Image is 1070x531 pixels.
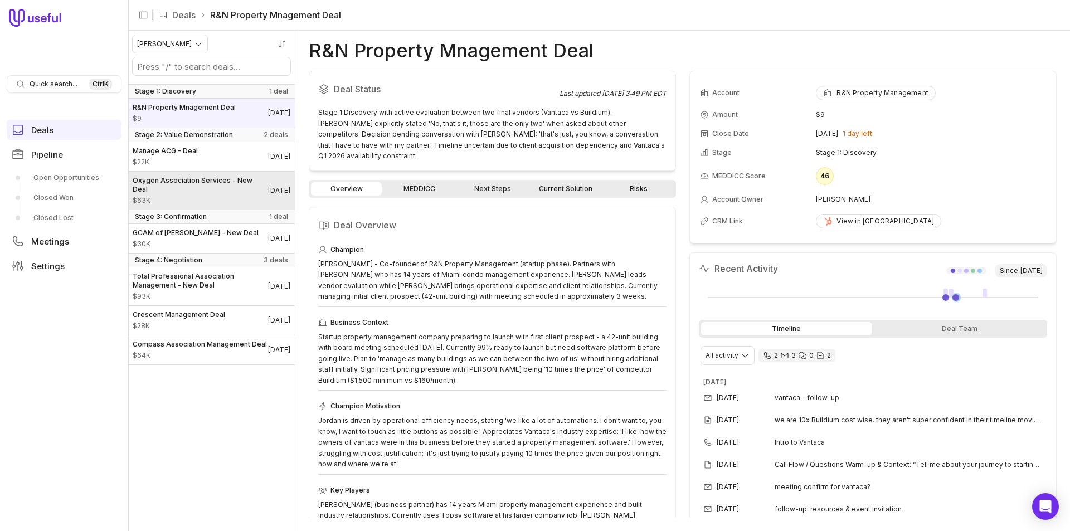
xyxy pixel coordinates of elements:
a: Closed Lost [7,209,121,227]
time: [DATE] [717,438,739,447]
a: Crescent Management Deal$28K[DATE] [128,306,295,335]
span: Pipeline [31,150,63,159]
div: Key Players [318,484,667,497]
span: Amount [133,196,268,205]
span: follow-up: resources & event invitation [775,505,902,514]
time: Deal Close Date [268,109,290,118]
div: Business Context [318,316,667,329]
span: Settings [31,262,65,270]
a: GCAM of [PERSON_NAME] - New Deal$30K[DATE] [128,224,295,253]
span: 1 deal [269,87,288,96]
span: Amount [133,351,267,360]
time: [DATE] [703,378,726,386]
span: Oxygen Association Services - New Deal [133,176,268,194]
h2: Deal Status [318,80,560,98]
div: Stage 1 Discovery with active evaluation between two final vendors (Vantaca vs Buildium). [PERSON... [318,107,667,162]
span: Deals [31,126,53,134]
div: R&N Property Management [823,89,928,98]
div: Timeline [701,322,872,335]
h2: Recent Activity [699,262,778,275]
a: Deals [172,8,196,22]
h1: R&N Property Mnagement Deal [309,44,594,57]
span: Stage [712,148,732,157]
span: Quick search... [30,80,77,89]
a: Settings [7,256,121,276]
td: [PERSON_NAME] [816,191,1046,208]
div: View in [GEOGRAPHIC_DATA] [823,217,934,226]
a: Risks [603,182,674,196]
div: [PERSON_NAME] - Co-founder of R&N Property Management (startup phase). Partners with [PERSON_NAME... [318,259,667,302]
a: Closed Won [7,189,121,207]
span: GCAM of [PERSON_NAME] - New Deal [133,228,259,237]
div: Champion Motivation [318,400,667,413]
a: Overview [311,182,382,196]
button: R&N Property Management [816,86,936,100]
span: Close Date [712,129,749,138]
div: Startup property management company preparing to launch with first client prospect - a 42-unit bu... [318,332,667,386]
span: MEDDICC Score [712,172,766,181]
span: vantaca - follow-up [775,393,839,402]
td: $9 [816,106,1046,124]
div: 2 calls and 3 email threads [758,349,835,362]
span: Stage 4: Negotiation [135,256,202,265]
time: [DATE] [717,460,739,469]
span: 2 deals [264,130,288,139]
span: Total Professional Association Management - New Deal [133,272,268,290]
span: Amount [133,292,268,301]
div: Jordan is driven by operational efficiency needs, stating 'we like a lot of automations. I don't ... [318,415,667,470]
a: Compass Association Management Deal$64K[DATE] [128,335,295,364]
span: 1 deal [269,212,288,221]
td: Stage 1: Discovery [816,144,1046,162]
span: Manage ACG - Deal [133,147,198,155]
time: Deal Close Date [268,234,290,243]
div: 46 [816,167,834,185]
time: Deal Close Date [268,152,290,161]
span: Since [995,264,1047,277]
a: Open Opportunities [7,169,121,187]
div: Last updated [560,89,667,98]
span: Amount [133,158,198,167]
span: Amount [133,114,236,123]
span: Account Owner [712,195,763,204]
div: Champion [318,243,667,256]
a: Current Solution [530,182,601,196]
span: Compass Association Management Deal [133,340,267,349]
input: Search deals by name [133,57,290,75]
time: [DATE] [717,393,739,402]
button: Collapse sidebar [135,7,152,23]
time: [DATE] [717,416,739,425]
a: Oxygen Association Services - New Deal$63K[DATE] [128,172,295,210]
span: meeting confirm for vantaca? [775,483,870,491]
span: Crescent Management Deal [133,310,225,319]
span: Stage 3: Confirmation [135,212,207,221]
nav: Deals [128,31,295,531]
time: [DATE] 3:49 PM EDT [602,89,667,98]
span: 3 deals [264,256,288,265]
h2: Deal Overview [318,216,667,234]
span: CRM Link [712,217,743,226]
a: Total Professional Association Management - New Deal$93K[DATE] [128,267,295,305]
span: Amount [133,240,259,249]
time: [DATE] [816,129,838,138]
span: Call Flow / Questions Warm-up & Context: “Tell me about your journey to starting this business.” ... [775,460,1043,469]
a: MEDDICC [384,182,455,196]
li: R&N Property Mnagement Deal [200,8,341,22]
a: Manage ACG - Deal$22K[DATE] [128,142,295,171]
span: Amount [712,110,738,119]
time: Deal Close Date [268,186,290,195]
span: Intro to Vantaca [775,438,1029,447]
time: Deal Close Date [268,316,290,325]
span: Amount [133,321,225,330]
a: Pipeline [7,144,121,164]
a: Deals [7,120,121,140]
div: Open Intercom Messenger [1032,493,1059,520]
span: | [152,8,154,22]
button: Sort by [274,36,290,52]
span: Account [712,89,740,98]
span: R&N Property Mnagement Deal [133,103,236,112]
span: Meetings [31,237,69,246]
div: Pipeline submenu [7,169,121,227]
time: Deal Close Date [268,345,290,354]
a: Next Steps [457,182,528,196]
time: Deal Close Date [268,282,290,291]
